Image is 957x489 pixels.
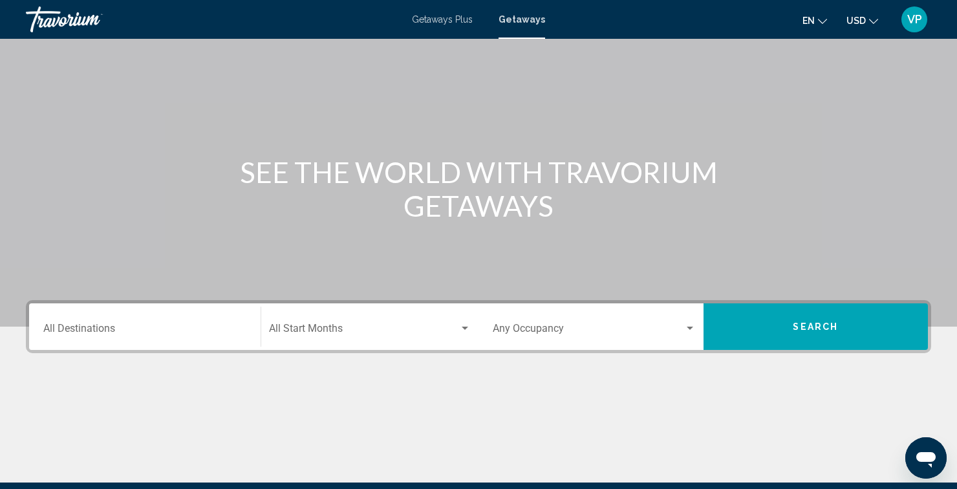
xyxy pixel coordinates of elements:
span: VP [907,13,922,26]
a: Travorium [26,6,399,32]
span: USD [846,16,866,26]
div: Search widget [29,303,928,350]
span: en [802,16,815,26]
button: User Menu [898,6,931,33]
a: Getaways Plus [412,14,473,25]
span: Search [793,322,838,332]
button: Change language [802,11,827,30]
button: Search [704,303,929,350]
h1: SEE THE WORLD WITH TRAVORIUM GETAWAYS [236,155,721,223]
button: Change currency [846,11,878,30]
iframe: Кнопка запуска окна обмена сообщениями [905,437,947,479]
a: Getaways [499,14,545,25]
